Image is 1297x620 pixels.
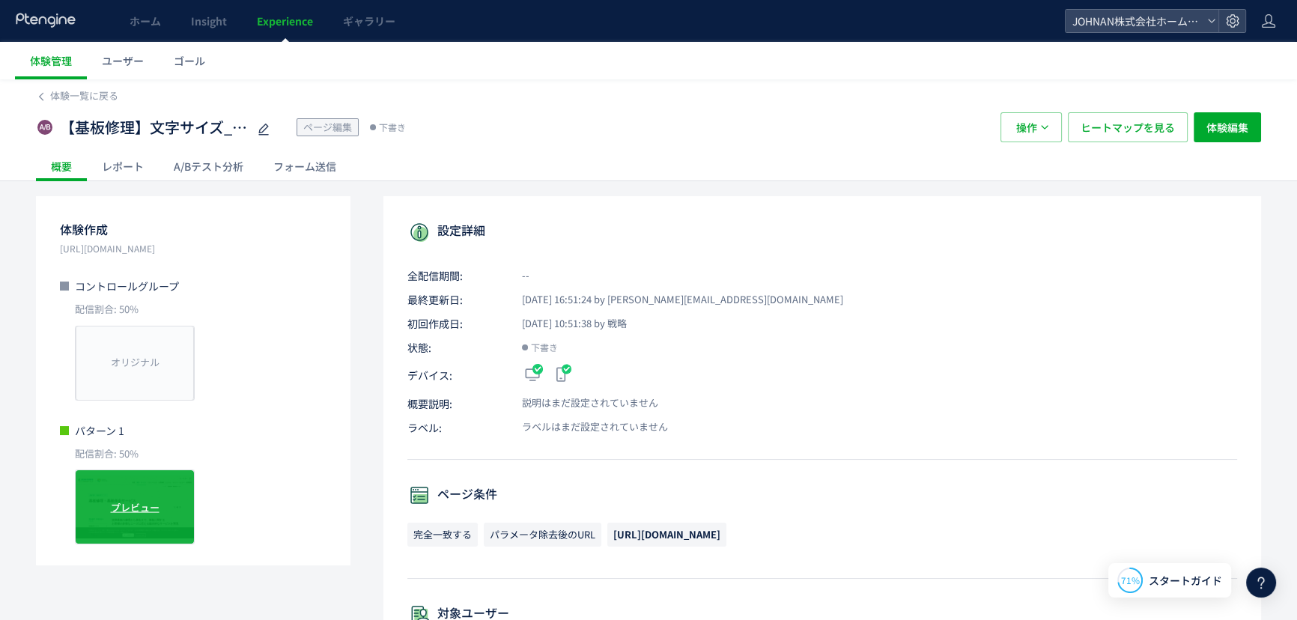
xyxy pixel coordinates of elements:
span: 全配信期間: [407,268,505,283]
span: [DATE] 16:51:24 by [PERSON_NAME][EMAIL_ADDRESS][DOMAIN_NAME] [505,293,843,307]
span: ラベル: [407,420,505,435]
p: https://www.johnan.com/repairs/ [60,241,326,256]
button: Gifピッカー [47,490,59,502]
span: プレビュー [111,500,160,514]
span: ヒートマップを見る [1081,112,1175,142]
textarea: メッセージ... [13,459,287,484]
div: この画像の数値を確認する旨、承知しました。 [66,100,276,129]
p: 体験作成 [60,217,326,241]
span: 体験編集 [1206,112,1248,142]
span: 71% [1121,574,1140,586]
button: 体験編集 [1194,112,1261,142]
span: 下書き [531,340,558,355]
div: レポート [87,151,159,181]
div: お送りいただいた資料をまだ確認できておりません。確認させていただきます。 [54,242,288,289]
div: もう一点の質問は、この読了率を図る位置です。 なお、比較する期間は季節要因等が影響しないきかんでよろしいでしょうか。 [66,136,276,195]
span: 体験管理 [30,53,72,68]
div: 戦略さんから新しいメッセージが届きました… [12,242,288,301]
button: 操作 [1000,112,1062,142]
span: パラメータ除去後のURL [484,523,601,547]
span: スタートガイド [1149,573,1222,589]
p: ページ条件 [407,484,1237,508]
div: オリジナル [76,326,194,401]
div: ＞もう一点の質問は、この読了率を図る位置です。→位置につきまして、LPなどであれば、セカンドビューまでは７０％ほしいなどありますが、今回の場合は”ここまではよんでほしい”という貴社の目標位置が良... [12,302,246,474]
button: go back [10,6,38,34]
span: パターン 1 [75,423,124,438]
span: ユーザー [102,53,144,68]
div: 早速、ご連絡ありがとうございます。｜読了率はヒートマップで図ります。この画像の数値を確認する旨、承知しました。もう一点の質問は、この読了率を図る位置です。なお、比較する期間は季節要因等が影響しな... [54,46,288,240]
span: 【基板修理】文字サイズ_基板修理・基板保全サービス [60,117,247,139]
button: 添付ファイルをアップロードする [71,490,83,502]
span: -- [505,269,529,283]
div: ｜読了率はヒートマップで図ります。 [66,77,276,92]
span: ギャラリー [343,13,395,28]
h1: Ptmind_伊東 [73,7,141,19]
span: ゴール [174,53,205,68]
span: Insight [191,13,227,28]
span: https://www.johnan.com/repairs/ [607,523,726,547]
div: A/Bテスト分析 [159,151,258,181]
p: 設定詳細 [407,220,1237,244]
button: ホーム [261,6,290,34]
span: 操作 [1016,112,1037,142]
div: →はいご認識の通りです。 [24,450,234,465]
span: 体験一覧に戻る [50,88,118,103]
b: ＞もう一点の質問は、この読了率を図る位置です。 [24,311,234,338]
div: 比較する場合、文末でよろしいでしょうか。 [66,202,276,231]
img: Profile image for Ptmind_伊東 [43,8,67,32]
span: 下書き [379,120,406,135]
div: 概要 [36,151,87,181]
p: 配信割合: 50% [60,447,326,461]
div: お送りいただいた資料をまだ確認できておりません。確認させていただきます。 [66,251,276,280]
span: デバイス: [407,368,505,383]
span: ラベルはまだ設定されていません [505,420,668,434]
span: JOHNAN株式会社ホームページ [1068,10,1201,32]
span: ホーム [130,13,161,28]
span: 状態: [407,340,505,355]
span: [URL][DOMAIN_NAME] [613,527,720,541]
span: 完全一致する [407,523,478,547]
button: ヒートマップを見る [1068,112,1188,142]
button: メッセージを送信… [257,484,281,508]
span: Experience [257,13,313,28]
span: 最終更新日: [407,292,505,307]
span: 説明はまだ設定されていません [505,396,658,410]
b: ＞比較する期間は季節要因等が影響しないきかんでよろしいでしょうか。 [24,422,234,449]
div: 早速、ご連絡ありがとうございます。 [66,55,276,70]
div: 戦略さんから新しいメッセージが届きました… [12,46,288,242]
span: 初回作成日: [407,316,505,331]
div: Ptmind_伊東さんから新しいメッセージが届きました… [12,302,288,475]
span: 概要説明: [407,396,505,411]
p: 13時間前にアクティブ [73,19,173,34]
span: コントロールグループ [75,279,179,294]
div: →位置につきまして、LPなどであれば、セカンドビューまでは７０％ほしいなどありますが、今回の場合は ”ここまではよんでほしい”という貴社の目標位置が良いかと存じます。 [24,340,234,413]
span: ページ編集 [303,120,352,134]
p: 配信割合: 50% [60,303,326,317]
button: 絵文字ピッカー [23,490,35,502]
div: フォーム送信 [258,151,351,181]
span: [DATE] 10:51:38 by 戦略 [505,317,627,331]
